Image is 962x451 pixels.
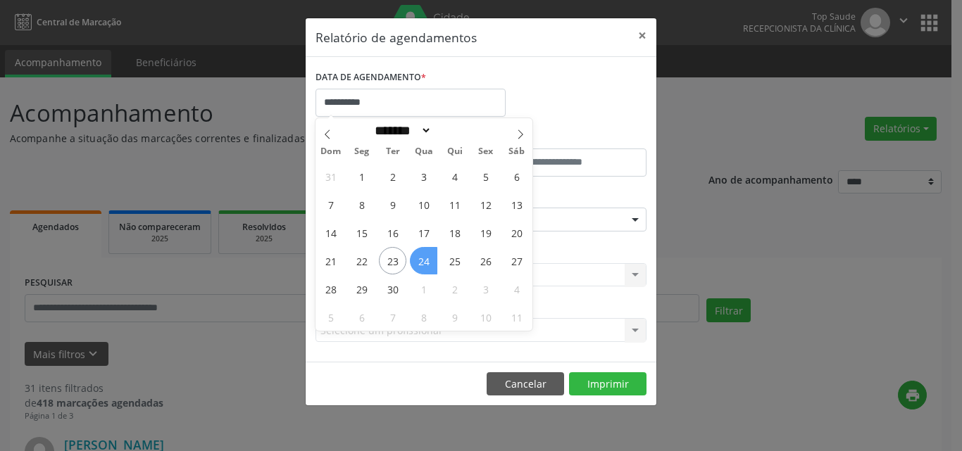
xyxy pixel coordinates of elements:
span: Qua [408,147,439,156]
span: Outubro 1, 2025 [410,275,437,303]
button: Close [628,18,656,53]
span: Setembro 26, 2025 [472,247,499,274]
span: Setembro 11, 2025 [441,191,468,218]
span: Setembro 21, 2025 [317,247,344,274]
span: Ter [377,147,408,156]
span: Outubro 7, 2025 [379,303,406,331]
span: Setembro 18, 2025 [441,219,468,246]
span: Setembro 23, 2025 [379,247,406,274]
span: Outubro 3, 2025 [472,275,499,303]
span: Sex [470,147,501,156]
span: Seg [346,147,377,156]
span: Outubro 11, 2025 [503,303,530,331]
button: Imprimir [569,372,646,396]
span: Setembro 13, 2025 [503,191,530,218]
span: Setembro 25, 2025 [441,247,468,274]
span: Setembro 14, 2025 [317,219,344,246]
input: Year [432,123,478,138]
span: Setembro 1, 2025 [348,163,375,190]
span: Setembro 9, 2025 [379,191,406,218]
span: Setembro 22, 2025 [348,247,375,274]
span: Setembro 4, 2025 [441,163,468,190]
span: Setembro 8, 2025 [348,191,375,218]
span: Setembro 15, 2025 [348,219,375,246]
span: Setembro 5, 2025 [472,163,499,190]
span: Setembro 12, 2025 [472,191,499,218]
span: Setembro 30, 2025 [379,275,406,303]
span: Setembro 10, 2025 [410,191,437,218]
span: Sáb [501,147,532,156]
label: DATA DE AGENDAMENTO [316,67,426,89]
span: Setembro 2, 2025 [379,163,406,190]
span: Setembro 17, 2025 [410,219,437,246]
span: Agosto 31, 2025 [317,163,344,190]
h5: Relatório de agendamentos [316,28,477,46]
span: Setembro 19, 2025 [472,219,499,246]
span: Qui [439,147,470,156]
span: Outubro 6, 2025 [348,303,375,331]
span: Outubro 10, 2025 [472,303,499,331]
span: Setembro 6, 2025 [503,163,530,190]
span: Setembro 20, 2025 [503,219,530,246]
span: Setembro 27, 2025 [503,247,530,274]
span: Setembro 3, 2025 [410,163,437,190]
span: Setembro 24, 2025 [410,247,437,274]
label: ATÉ [485,127,646,148]
span: Setembro 28, 2025 [317,275,344,303]
span: Setembro 7, 2025 [317,191,344,218]
span: Outubro 5, 2025 [317,303,344,331]
span: Outubro 9, 2025 [441,303,468,331]
span: Outubro 2, 2025 [441,275,468,303]
span: Dom [316,147,346,156]
select: Month [370,123,432,138]
button: Cancelar [487,372,564,396]
span: Setembro 29, 2025 [348,275,375,303]
span: Outubro 4, 2025 [503,275,530,303]
span: Setembro 16, 2025 [379,219,406,246]
span: Outubro 8, 2025 [410,303,437,331]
